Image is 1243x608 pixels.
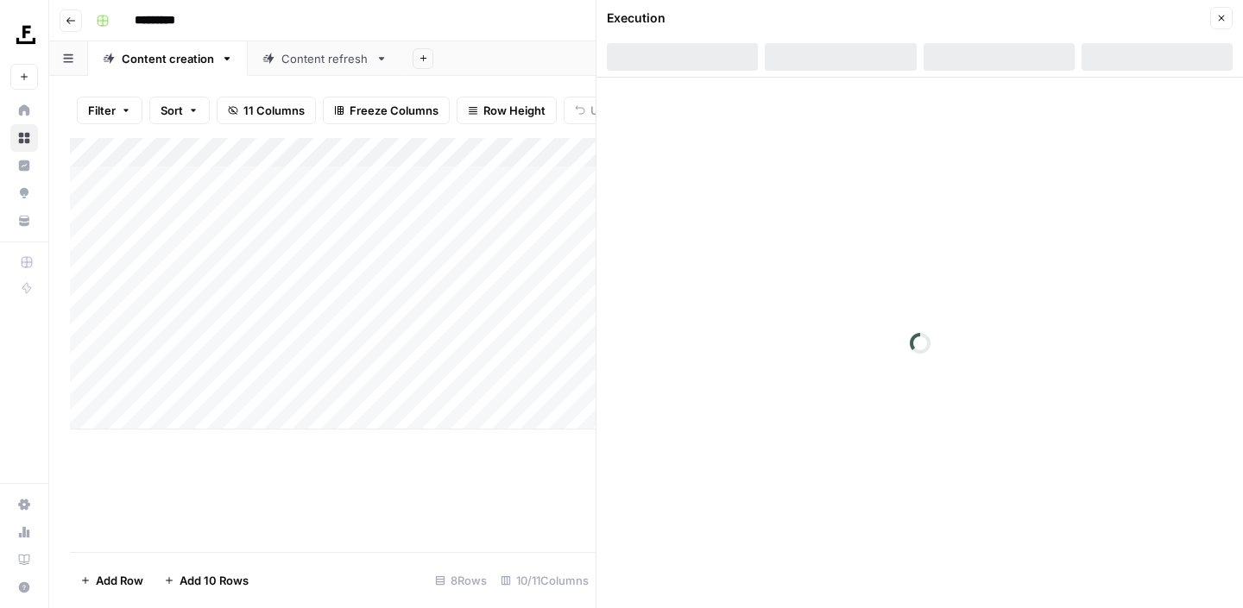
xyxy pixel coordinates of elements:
[10,124,38,152] a: Browse
[70,567,154,594] button: Add Row
[154,567,259,594] button: Add 10 Rows
[77,97,142,124] button: Filter
[88,41,248,76] a: Content creation
[607,9,666,27] div: Execution
[428,567,494,594] div: 8 Rows
[243,102,305,119] span: 11 Columns
[281,50,369,67] div: Content refresh
[10,97,38,124] a: Home
[10,546,38,574] a: Learning Hub
[10,179,38,207] a: Opportunities
[457,97,557,124] button: Row Height
[88,102,116,119] span: Filter
[483,102,546,119] span: Row Height
[217,97,316,124] button: 11 Columns
[10,574,38,601] button: Help + Support
[10,20,41,51] img: Foundation Inc. Logo
[149,97,210,124] button: Sort
[161,102,183,119] span: Sort
[248,41,402,76] a: Content refresh
[564,97,631,124] button: Undo
[10,518,38,546] a: Usage
[350,102,439,119] span: Freeze Columns
[10,207,38,235] a: Your Data
[122,50,214,67] div: Content creation
[494,567,596,594] div: 10/11 Columns
[180,572,249,589] span: Add 10 Rows
[10,14,38,57] button: Workspace: Foundation Inc.
[323,97,450,124] button: Freeze Columns
[10,491,38,518] a: Settings
[10,152,38,179] a: Insights
[96,572,143,589] span: Add Row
